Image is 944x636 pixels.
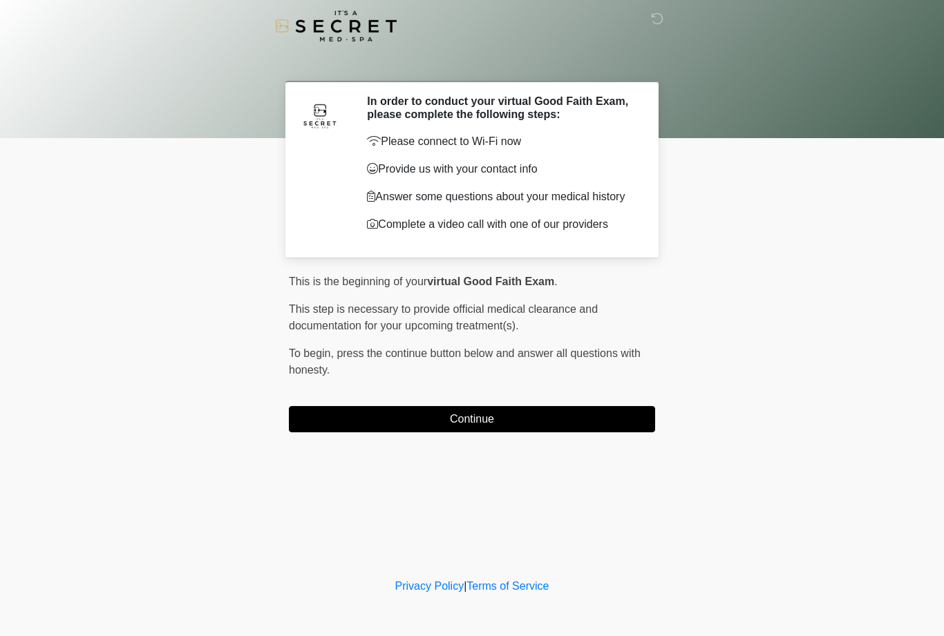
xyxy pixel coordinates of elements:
button: Continue [289,406,655,432]
h2: In order to conduct your virtual Good Faith Exam, please complete the following steps: [367,95,634,121]
span: . [554,276,557,287]
p: Please connect to Wi-Fi now [367,133,634,150]
strong: virtual Good Faith Exam [427,276,554,287]
a: Terms of Service [466,580,549,592]
span: This step is necessary to provide official medical clearance and documentation for your upcoming ... [289,303,598,331]
p: Complete a video call with one of our providers [367,216,634,233]
img: It's A Secret Med Spa Logo [275,10,397,41]
h1: ‎ ‎ [279,50,665,75]
a: Privacy Policy [395,580,464,592]
span: This is the beginning of your [289,276,427,287]
p: Provide us with your contact info [367,161,634,177]
img: Agent Avatar [299,95,341,136]
p: Answer some questions about your medical history [367,189,634,205]
span: press the continue button below and answer all questions with honesty. [289,347,641,376]
a: | [464,580,466,592]
span: To begin, [289,347,337,359]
